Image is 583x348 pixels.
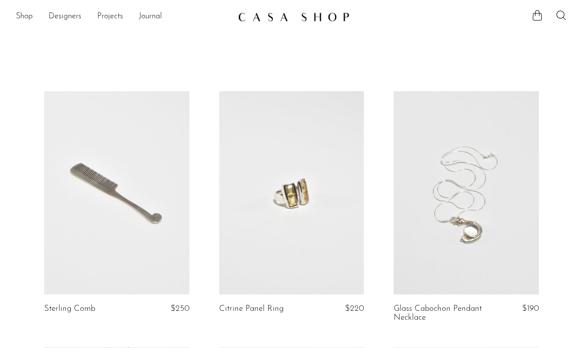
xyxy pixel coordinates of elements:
a: Glass Cabochon Pendant Necklace [394,304,489,323]
a: Journal [139,10,162,23]
a: Citrine Panel Ring [219,304,284,313]
a: Designers [49,10,81,23]
a: Shop [16,10,33,23]
span: $190 [522,304,539,313]
ul: NEW HEADER MENU [16,8,230,25]
nav: Desktop navigation [16,8,230,25]
span: $220 [345,304,364,313]
span: $250 [171,304,189,313]
a: Projects [97,10,123,23]
a: Sterling Comb [44,304,95,313]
